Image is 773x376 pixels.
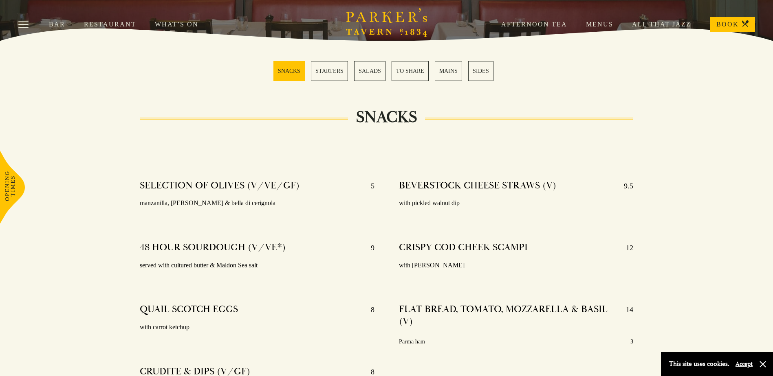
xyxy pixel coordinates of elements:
p: 12 [618,241,633,254]
h4: 48 HOUR SOURDOUGH (V/VE*) [140,241,286,254]
p: with pickled walnut dip [399,197,633,209]
h4: FLAT BREAD, TOMATO, MOZZARELLA & BASIL (V) [399,303,618,328]
h4: SELECTION OF OLIVES (V/VE/GF) [140,179,300,192]
a: 6 / 6 [468,61,493,81]
h4: CRISPY COD CHEEK SCAMPI [399,241,528,254]
a: 3 / 6 [354,61,385,81]
a: 5 / 6 [435,61,462,81]
p: 9 [363,241,374,254]
p: manzanilla, [PERSON_NAME] & bella di cerignola [140,197,374,209]
h2: SNACKS [348,107,425,127]
h4: QUAIL SCOTCH EGGS [140,303,238,316]
p: 5 [363,179,374,192]
button: Close and accept [759,360,767,368]
a: 1 / 6 [273,61,305,81]
p: Parma ham [399,337,425,347]
p: with [PERSON_NAME] [399,260,633,271]
a: 4 / 6 [392,61,429,81]
p: with carrot ketchup [140,321,374,333]
a: 2 / 6 [311,61,348,81]
p: This site uses cookies. [669,358,729,370]
p: 8 [363,303,374,316]
p: served with cultured butter & Maldon Sea salt [140,260,374,271]
p: 9.5 [616,179,633,192]
h4: BEVERSTOCK CHEESE STRAWS (V) [399,179,556,192]
p: 14 [618,303,633,328]
button: Accept [736,360,753,368]
p: 3 [630,337,633,347]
